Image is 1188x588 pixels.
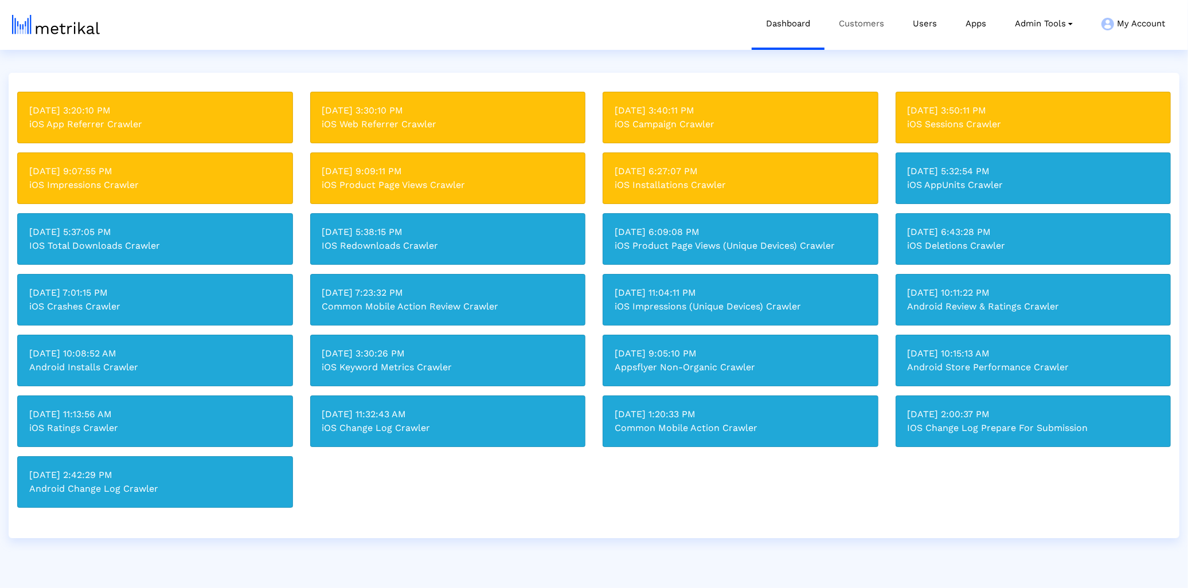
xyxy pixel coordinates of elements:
div: [DATE] 10:15:13 AM [908,347,1159,360]
div: iOS AppUnits Crawler [908,178,1159,192]
div: [DATE] 3:50:11 PM [908,104,1159,117]
div: iOS Impressions (Unique Devices) Crawler [615,300,866,313]
div: [DATE] 6:09:08 PM [615,225,866,239]
div: Android Review & Ratings Crawler [908,300,1159,313]
div: iOS Crashes Crawler [29,300,281,313]
div: iOS Installations Crawler [615,178,866,192]
div: iOS Deletions Crawler [908,239,1159,253]
div: iOS Keyword Metrics Crawler [322,360,574,374]
div: [DATE] 7:23:32 PM [322,286,574,300]
div: iOS Product Page Views (Unique Devices) Crawler [615,239,866,253]
div: [DATE] 5:37:05 PM [29,225,281,239]
div: Common Mobile Action Crawler [615,421,866,435]
div: iOS App Referrer Crawler [29,117,281,131]
div: Common Mobile Action Review Crawler [322,300,574,313]
div: [DATE] 3:20:10 PM [29,104,281,117]
img: metrical-logo-light.png [12,15,100,34]
div: iOS Product Page Views Crawler [322,178,574,192]
div: [DATE] 9:09:11 PM [322,164,574,178]
div: [DATE] 3:30:26 PM [322,347,574,360]
div: [DATE] 7:01:15 PM [29,286,281,300]
div: iOS Change Log Crawler [322,421,574,435]
div: [DATE] 5:38:15 PM [322,225,574,239]
div: Android Store Performance Crawler [908,360,1159,374]
div: IOS Redownloads Crawler [322,239,574,253]
div: iOS Web Referrer Crawler [322,117,574,131]
div: [DATE] 3:30:10 PM [322,104,574,117]
img: my-account-menu-icon.png [1101,18,1114,30]
div: Android Change Log Crawler [29,482,281,496]
div: [DATE] 6:27:07 PM [615,164,866,178]
div: [DATE] 2:00:37 PM [908,407,1159,421]
div: [DATE] 9:05:10 PM [615,347,866,360]
div: iOS Campaign Crawler [615,117,866,131]
div: IOS Total Downloads Crawler [29,239,281,253]
div: [DATE] 2:42:29 PM [29,468,281,482]
div: [DATE] 5:32:54 PM [908,164,1159,178]
div: iOS Sessions Crawler [908,117,1159,131]
div: [DATE] 1:20:33 PM [615,407,866,421]
div: iOS Ratings Crawler [29,421,281,435]
div: [DATE] 6:43:28 PM [908,225,1159,239]
div: iOS Impressions Crawler [29,178,281,192]
div: [DATE] 3:40:11 PM [615,104,866,117]
div: [DATE] 10:08:52 AM [29,347,281,360]
div: [DATE] 11:13:56 AM [29,407,281,421]
div: [DATE] 10:11:22 PM [908,286,1159,300]
div: Android Installs Crawler [29,360,281,374]
div: IOS Change Log Prepare For Submission [908,421,1159,435]
div: [DATE] 11:04:11 PM [615,286,866,300]
div: [DATE] 9:07:55 PM [29,164,281,178]
div: [DATE] 11:32:43 AM [322,407,574,421]
div: Appsflyer Non-Organic Crawler [615,360,866,374]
